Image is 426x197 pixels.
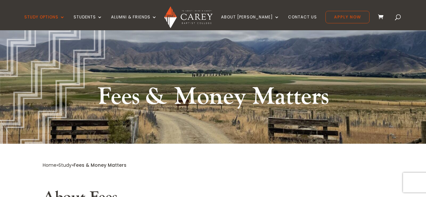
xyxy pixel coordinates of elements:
[111,15,157,30] a: Alumni & Friends
[24,15,65,30] a: Study Options
[221,15,280,30] a: About [PERSON_NAME]
[164,6,213,28] img: Carey Baptist College
[43,162,56,168] a: Home
[90,82,336,116] h1: Fees & Money Matters
[58,162,72,168] a: Study
[325,11,370,23] a: Apply Now
[74,15,102,30] a: Students
[43,162,126,168] span: » »
[288,15,317,30] a: Contact Us
[74,162,126,168] span: Fees & Money Matters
